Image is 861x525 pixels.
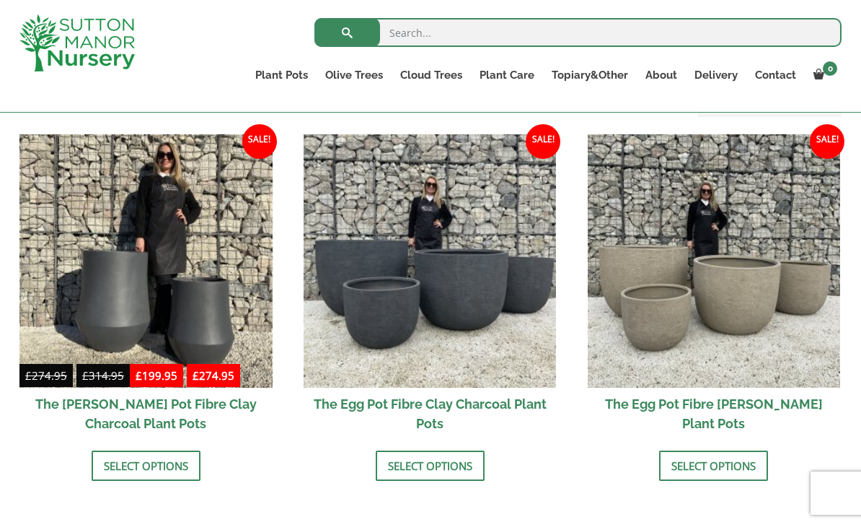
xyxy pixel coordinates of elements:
[659,451,768,481] a: Select options for “The Egg Pot Fibre Clay Champagne Plant Pots”
[392,65,471,85] a: Cloud Trees
[317,65,392,85] a: Olive Trees
[82,368,89,383] span: £
[19,14,135,71] img: logo
[136,368,177,383] bdi: 199.95
[471,65,543,85] a: Plant Care
[686,65,746,85] a: Delivery
[92,451,200,481] a: Select options for “The Bien Hoa Pot Fibre Clay Charcoal Plant Pots”
[136,368,142,383] span: £
[543,65,637,85] a: Topiary&Other
[810,124,844,159] span: Sale!
[19,134,273,388] img: The Bien Hoa Pot Fibre Clay Charcoal Plant Pots
[304,134,557,388] img: The Egg Pot Fibre Clay Charcoal Plant Pots
[637,65,686,85] a: About
[247,65,317,85] a: Plant Pots
[82,368,124,383] bdi: 314.95
[242,124,277,159] span: Sale!
[805,65,842,85] a: 0
[588,388,841,440] h2: The Egg Pot Fibre [PERSON_NAME] Plant Pots
[193,368,199,383] span: £
[823,61,837,76] span: 0
[193,368,234,383] bdi: 274.95
[376,451,485,481] a: Select options for “The Egg Pot Fibre Clay Charcoal Plant Pots”
[526,124,560,159] span: Sale!
[19,367,130,388] del: -
[19,134,273,440] a: Sale! £274.95-£314.95 £199.95-£274.95 The [PERSON_NAME] Pot Fibre Clay Charcoal Plant Pots
[130,367,240,388] ins: -
[746,65,805,85] a: Contact
[304,388,557,440] h2: The Egg Pot Fibre Clay Charcoal Plant Pots
[588,134,841,388] img: The Egg Pot Fibre Clay Champagne Plant Pots
[25,368,67,383] bdi: 274.95
[588,134,841,440] a: Sale! The Egg Pot Fibre [PERSON_NAME] Plant Pots
[314,18,842,47] input: Search...
[304,134,557,440] a: Sale! The Egg Pot Fibre Clay Charcoal Plant Pots
[25,368,32,383] span: £
[19,388,273,440] h2: The [PERSON_NAME] Pot Fibre Clay Charcoal Plant Pots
